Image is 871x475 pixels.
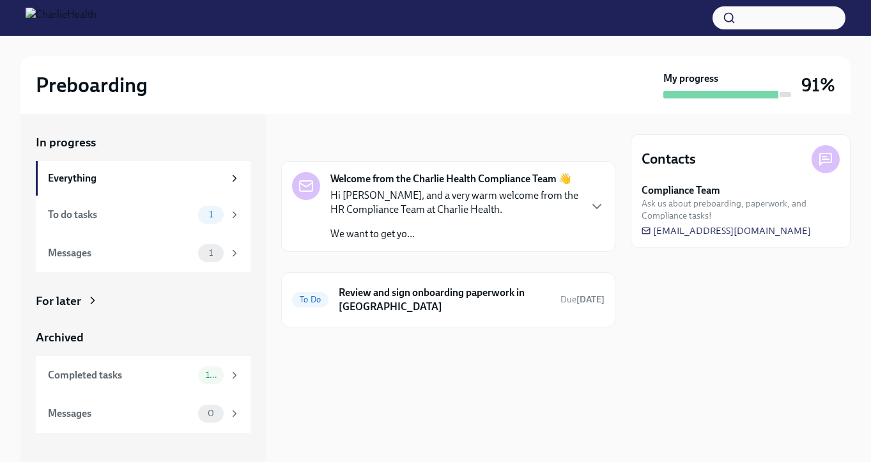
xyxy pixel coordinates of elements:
[200,409,222,418] span: 0
[36,196,251,234] a: To do tasks1
[48,246,193,260] div: Messages
[26,8,96,28] img: CharlieHealth
[292,283,605,316] a: To DoReview and sign onboarding paperwork in [GEOGRAPHIC_DATA]Due[DATE]
[560,294,605,305] span: Due
[36,72,148,98] h2: Preboarding
[36,356,251,394] a: Completed tasks10
[642,198,840,222] span: Ask us about preboarding, paperwork, and Compliance tasks!
[36,161,251,196] a: Everything
[642,224,811,237] a: [EMAIL_ADDRESS][DOMAIN_NAME]
[642,150,696,169] h4: Contacts
[48,407,193,421] div: Messages
[201,248,220,258] span: 1
[201,210,220,219] span: 1
[560,293,605,306] span: August 14th, 2025 07:00
[330,172,571,186] strong: Welcome from the Charlie Health Compliance Team 👋
[48,208,193,222] div: To do tasks
[339,286,550,314] h6: Review and sign onboarding paperwork in [GEOGRAPHIC_DATA]
[292,295,328,304] span: To Do
[330,227,579,241] p: We want to get yo...
[36,394,251,433] a: Messages0
[36,293,81,309] div: For later
[281,134,341,151] div: In progress
[36,329,251,346] a: Archived
[36,234,251,272] a: Messages1
[642,183,720,198] strong: Compliance Team
[36,293,251,309] a: For later
[330,189,579,217] p: Hi [PERSON_NAME], and a very warm welcome from the HR Compliance Team at Charlie Health.
[48,171,224,185] div: Everything
[801,74,835,97] h3: 91%
[198,370,224,380] span: 10
[576,294,605,305] strong: [DATE]
[663,72,718,86] strong: My progress
[36,134,251,151] a: In progress
[48,368,193,382] div: Completed tasks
